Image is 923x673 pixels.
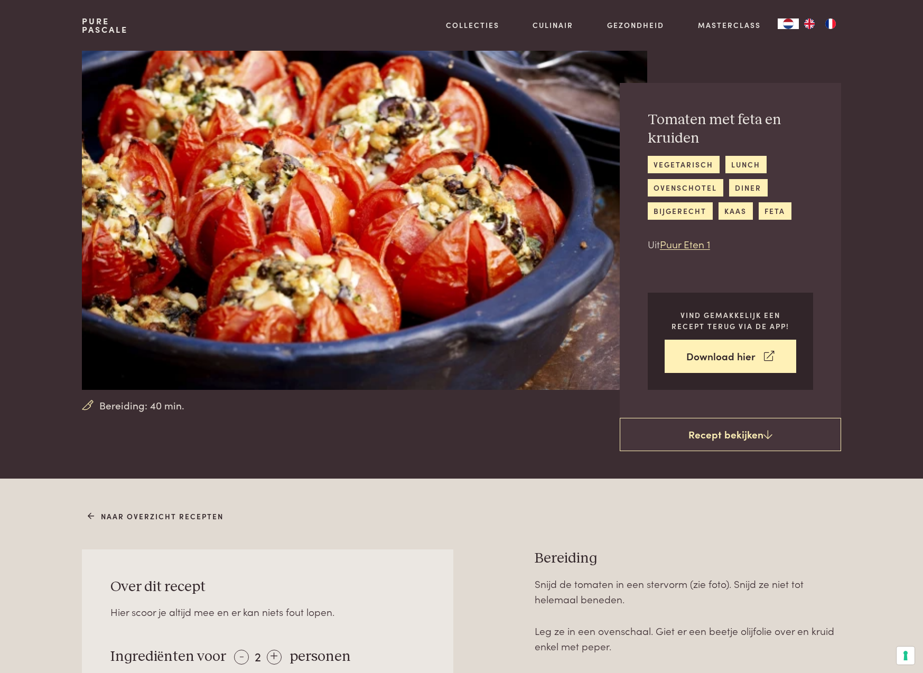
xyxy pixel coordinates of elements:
[290,649,351,664] span: personen
[778,18,841,29] aside: Language selected: Nederlands
[698,20,761,31] a: Masterclass
[82,51,647,390] img: Tomaten met feta en kruiden
[99,398,184,413] span: Bereiding: 40 min.
[665,340,796,373] a: Download hier
[778,18,799,29] a: NL
[535,549,841,568] h3: Bereiding
[648,237,813,252] p: Uit
[267,650,282,665] div: +
[759,202,791,220] a: feta
[648,202,713,220] a: bijgerecht
[110,578,425,596] h3: Over dit recept
[648,111,813,147] h2: Tomaten met feta en kruiden
[446,20,499,31] a: Collecties
[620,418,841,452] a: Recept bekijken
[660,237,710,251] a: Puur Eten 1
[82,17,128,34] a: PurePascale
[725,156,767,173] a: lunch
[778,18,799,29] div: Language
[234,650,249,665] div: -
[535,576,841,606] p: Snijd de tomaten in een stervorm (zie foto). Snijd ze niet tot helemaal beneden.
[88,511,223,522] a: Naar overzicht recepten
[648,156,720,173] a: vegetarisch
[110,649,226,664] span: Ingrediënten voor
[648,179,723,197] a: ovenschotel
[110,604,425,620] div: Hier scoor je altijd mee en er kan niets fout lopen.
[533,20,573,31] a: Culinair
[535,623,841,653] p: Leg ze in een ovenschaal. Giet er een beetje olijfolie over en kruid enkel met peper.
[255,647,261,665] span: 2
[729,179,768,197] a: diner
[607,20,664,31] a: Gezondheid
[897,647,915,665] button: Uw voorkeuren voor toestemming voor trackingtechnologieën
[665,310,796,331] p: Vind gemakkelijk een recept terug via de app!
[820,18,841,29] a: FR
[719,202,753,220] a: kaas
[799,18,820,29] a: EN
[799,18,841,29] ul: Language list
